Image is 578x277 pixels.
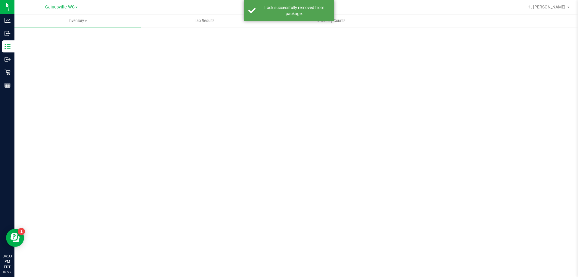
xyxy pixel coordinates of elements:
[6,229,24,247] iframe: Resource center
[5,43,11,49] inline-svg: Inventory
[18,228,25,235] iframe: Resource center unread badge
[186,18,223,24] span: Lab Results
[5,82,11,88] inline-svg: Reports
[5,17,11,24] inline-svg: Analytics
[5,56,11,62] inline-svg: Outbound
[14,14,141,27] a: Inventory
[5,69,11,75] inline-svg: Retail
[45,5,75,10] span: Gainesville WC
[5,30,11,36] inline-svg: Inbound
[3,270,12,274] p: 09/22
[259,5,330,17] div: Lock successfully removed from package.
[14,18,141,24] span: Inventory
[141,14,268,27] a: Lab Results
[3,253,12,270] p: 04:33 PM EDT
[527,5,567,9] span: Hi, [PERSON_NAME]!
